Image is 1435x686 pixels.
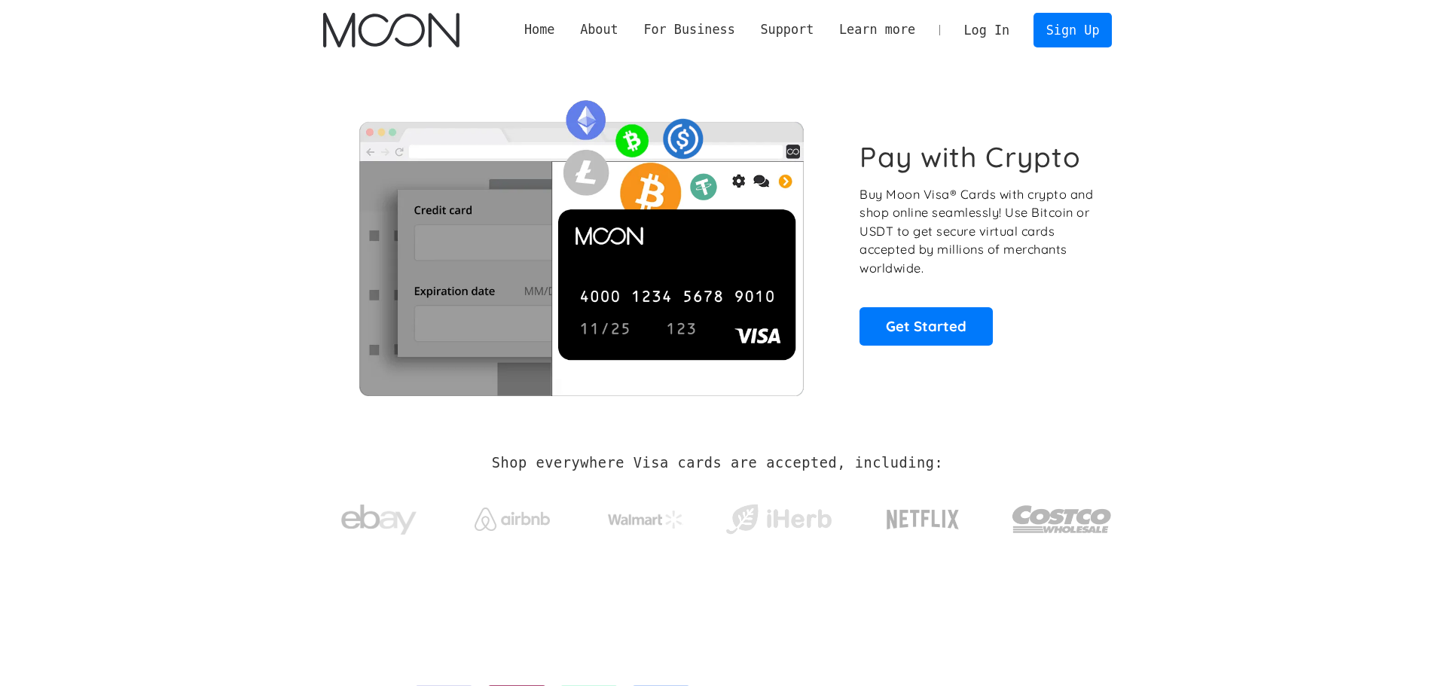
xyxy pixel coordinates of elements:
div: Learn more [839,20,915,39]
div: Support [760,20,814,39]
div: Support [748,20,826,39]
p: Buy Moon Visa® Cards with crypto and shop online seamlessly! Use Bitcoin or USDT to get secure vi... [859,185,1095,278]
div: For Business [643,20,734,39]
a: Airbnb [456,492,568,538]
img: Walmart [608,511,683,529]
a: Home [511,20,567,39]
img: Moon Cards let you spend your crypto anywhere Visa is accepted. [323,90,839,395]
img: Moon Logo [323,13,460,47]
div: About [567,20,630,39]
div: Learn more [826,20,928,39]
img: Costco [1012,491,1113,547]
img: Netflix [885,501,960,538]
h2: Shop everywhere Visa cards are accepted, including: [492,455,943,471]
a: Costco [1012,476,1113,555]
a: Netflix [856,486,991,546]
a: ebay [323,481,435,551]
img: iHerb [722,500,835,539]
a: Log In [951,14,1022,47]
a: Walmart [589,495,701,536]
a: Sign Up [1034,13,1112,47]
a: iHerb [722,485,835,547]
div: About [580,20,618,39]
img: Airbnb [475,508,550,531]
img: ebay [341,496,417,544]
a: Get Started [859,307,993,345]
div: For Business [631,20,748,39]
h1: Pay with Crypto [859,140,1081,174]
a: home [323,13,460,47]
